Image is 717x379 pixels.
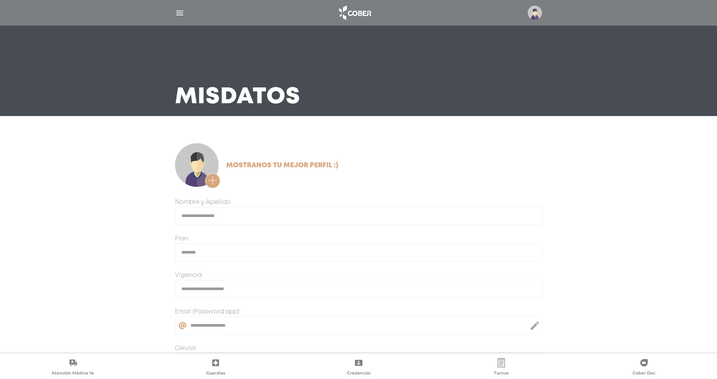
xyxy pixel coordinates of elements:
[144,358,287,377] a: Guardias
[287,358,430,377] a: Credencial
[175,234,188,243] label: Plan
[335,4,374,22] img: logo_cober_home-white.png
[226,162,338,170] h2: Mostranos tu mejor perfil :)
[528,6,542,20] img: profile-placeholder.svg
[175,87,300,107] h3: Mis Datos
[175,8,184,18] img: Cober_menu-lines-white.svg
[2,358,144,377] a: Atención Médica Ya
[175,198,231,207] label: Nombre y Apellido
[175,307,239,316] label: Email (Password app)
[633,370,655,377] span: Cober Doc
[347,370,370,377] span: Credencial
[430,358,572,377] a: Turnos
[175,344,196,353] label: Celular
[52,370,94,377] span: Atención Médica Ya
[175,271,202,280] label: Vigencia
[573,358,715,377] a: Cober Doc
[494,370,509,377] span: Turnos
[206,370,225,377] span: Guardias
